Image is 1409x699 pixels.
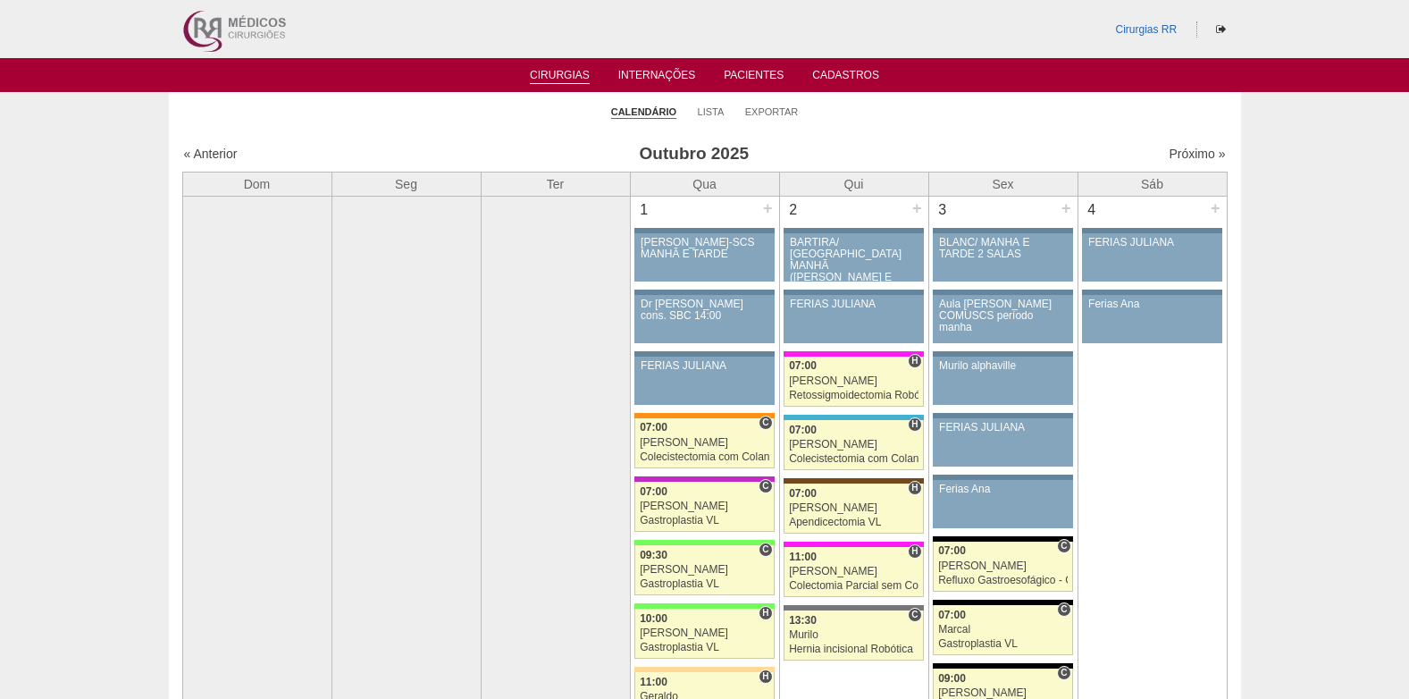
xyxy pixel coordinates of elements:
[640,515,769,526] div: Gastroplastia VL
[929,197,957,223] div: 3
[1082,228,1221,233] div: Key: Aviso
[641,299,768,322] div: Dr [PERSON_NAME] cons. SBC 14:00
[908,544,921,559] span: Hospital
[789,359,817,372] span: 07:00
[1082,233,1221,282] a: FERIAS JULIANA
[789,439,918,451] div: [PERSON_NAME]
[759,416,772,430] span: Consultório
[939,484,1067,495] div: Ferias Ana
[634,476,774,482] div: Key: Maria Braido
[779,172,928,196] th: Qui
[634,295,774,343] a: Dr [PERSON_NAME] cons. SBC 14:00
[938,624,1068,636] div: Marcal
[640,501,769,512] div: [PERSON_NAME]
[724,69,784,87] a: Pacientes
[789,487,817,500] span: 07:00
[938,672,966,685] span: 09:00
[1057,602,1070,617] span: Consultório
[1088,299,1216,310] div: Ferias Ana
[908,354,921,368] span: Hospital
[933,663,1072,669] div: Key: Blanc
[784,484,923,534] a: H 07:00 [PERSON_NAME] Apendicectomia VL
[938,575,1068,586] div: Refluxo Gastroesofágico - Cirurgia VL
[1169,147,1225,161] a: Próximo »
[938,687,1068,699] div: [PERSON_NAME]
[789,375,918,387] div: [PERSON_NAME]
[790,237,918,307] div: BARTIRA/ [GEOGRAPHIC_DATA] MANHÃ ([PERSON_NAME] E ANA)/ SANTA JOANA -TARDE
[641,360,768,372] div: FERIAS JULIANA
[640,564,769,576] div: [PERSON_NAME]
[784,478,923,484] div: Key: Santa Joana
[634,482,774,532] a: C 07:00 [PERSON_NAME] Gastroplastia VL
[634,228,774,233] div: Key: Aviso
[1059,197,1074,220] div: +
[933,480,1072,528] a: Ferias Ana
[640,549,667,561] span: 09:30
[789,517,918,528] div: Apendicectomia VL
[1078,172,1227,196] th: Sáb
[784,542,923,547] div: Key: Pro Matre
[933,605,1072,655] a: C 07:00 Marcal Gastroplastia VL
[933,600,1072,605] div: Key: Blanc
[933,413,1072,418] div: Key: Aviso
[759,670,772,684] span: Hospital
[1216,24,1226,35] i: Sair
[331,172,481,196] th: Seg
[933,228,1072,233] div: Key: Aviso
[784,351,923,357] div: Key: Pro Matre
[933,290,1072,295] div: Key: Aviso
[1208,197,1223,220] div: +
[790,299,918,310] div: FERIAS JULIANA
[634,351,774,357] div: Key: Aviso
[933,536,1072,542] div: Key: Blanc
[933,542,1072,592] a: C 07:00 [PERSON_NAME] Refluxo Gastroesofágico - Cirurgia VL
[759,543,772,557] span: Consultório
[1088,237,1216,248] div: FERIAS JULIANA
[1082,290,1221,295] div: Key: Aviso
[789,580,918,592] div: Colectomia Parcial sem Colostomia VL
[784,415,923,420] div: Key: Neomater
[618,69,696,87] a: Internações
[784,290,923,295] div: Key: Aviso
[939,237,1067,260] div: BLANC/ MANHÃ E TARDE 2 SALAS
[939,299,1067,334] div: Aula [PERSON_NAME] COMUSCS período manha
[789,424,817,436] span: 07:00
[634,413,774,418] div: Key: São Luiz - SCS
[634,545,774,595] a: C 09:30 [PERSON_NAME] Gastroplastia VL
[789,629,918,641] div: Murilo
[938,638,1068,650] div: Gastroplastia VL
[933,475,1072,480] div: Key: Aviso
[784,420,923,470] a: H 07:00 [PERSON_NAME] Colecistectomia com Colangiografia VL
[910,197,925,220] div: +
[789,502,918,514] div: [PERSON_NAME]
[1057,666,1070,680] span: Consultório
[938,544,966,557] span: 07:00
[780,197,808,223] div: 2
[634,233,774,282] a: [PERSON_NAME]-SCS MANHÃ E TARDE
[611,105,676,119] a: Calendário
[640,578,769,590] div: Gastroplastia VL
[634,667,774,672] div: Key: Bartira
[784,295,923,343] a: FERIAS JULIANA
[789,390,918,401] div: Retossigmoidectomia Robótica
[933,233,1072,282] a: BLANC/ MANHÃ E TARDE 2 SALAS
[939,422,1067,434] div: FERIAS JULIANA
[634,609,774,659] a: H 10:00 [PERSON_NAME] Gastroplastia VL
[634,540,774,545] div: Key: Brasil
[1057,539,1070,553] span: Consultório
[184,147,238,161] a: « Anterior
[784,357,923,407] a: H 07:00 [PERSON_NAME] Retossigmoidectomia Robótica
[933,351,1072,357] div: Key: Aviso
[640,642,769,653] div: Gastroplastia VL
[812,69,879,87] a: Cadastros
[784,611,923,661] a: C 13:30 Murilo Hernia incisional Robótica
[784,605,923,611] div: Key: Santa Catarina
[938,609,966,621] span: 07:00
[481,172,630,196] th: Ter
[530,69,590,84] a: Cirurgias
[789,453,918,465] div: Colecistectomia com Colangiografia VL
[759,606,772,620] span: Hospital
[698,105,725,118] a: Lista
[759,479,772,493] span: Consultório
[631,197,658,223] div: 1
